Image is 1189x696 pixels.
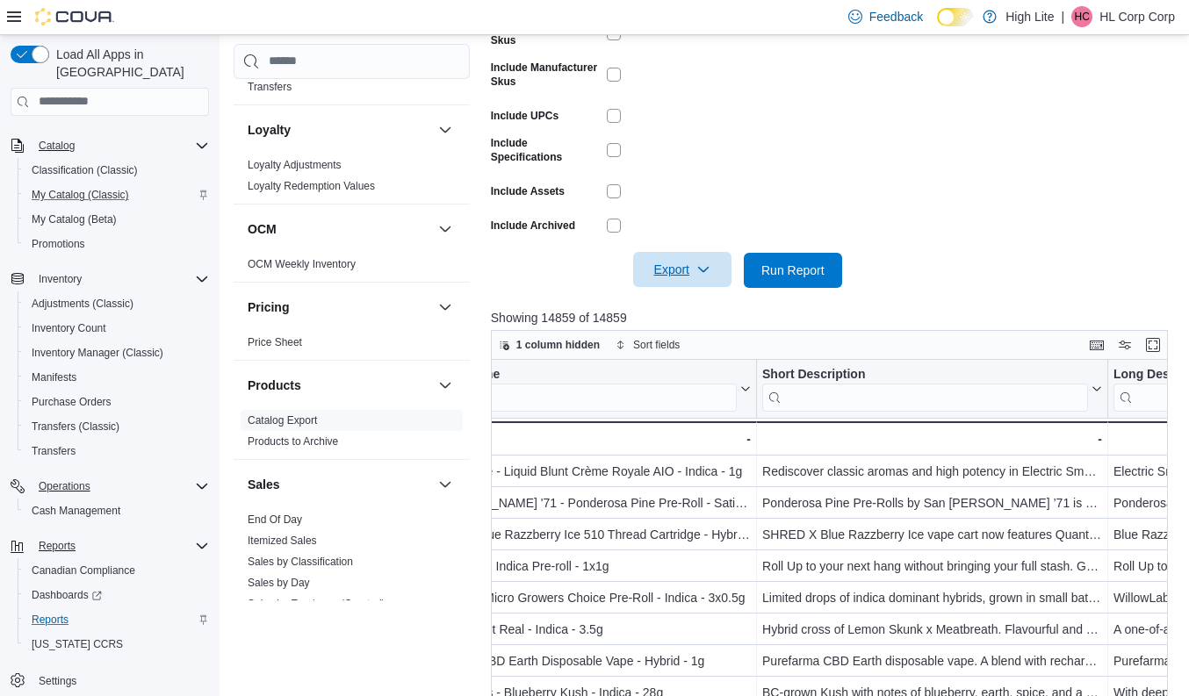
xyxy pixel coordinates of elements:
[234,254,470,282] div: OCM
[32,370,76,384] span: Manifests
[248,413,317,427] span: Catalog Export
[411,587,751,608] div: WillowLabs - Micro Growers Choice Pre-Roll - Indica - 3x0.5g
[1062,6,1065,27] p: |
[18,414,216,439] button: Transfers (Classic)
[248,336,302,348] a: Price Sheet
[25,160,145,181] a: Classification (Classic)
[937,26,938,27] span: Dark Mode
[411,428,751,449] div: -
[411,524,751,545] div: SHRED X - Blue Razzberry Ice 510 Thread Cartridge - Hybrid - 0.95g
[32,346,163,360] span: Inventory Manager (Classic)
[25,560,209,581] span: Canadian Compliance
[762,366,1088,383] div: Short Description
[516,338,600,352] span: 1 column hidden
[248,159,342,171] a: Loyalty Adjustments
[248,81,292,93] a: Transfers
[248,335,302,349] span: Price Sheet
[762,619,1102,640] div: Hybrid cross of Lemon Skunk x Meatbreath. Flavourful and decadent, but can have a bit of an eye-w...
[32,504,120,518] span: Cash Management
[25,634,209,655] span: Washington CCRS
[25,184,209,205] span: My Catalog (Classic)
[32,420,119,434] span: Transfers (Classic)
[633,252,731,287] button: Export
[234,154,470,204] div: Loyalty
[18,365,216,390] button: Manifests
[32,535,83,556] button: Reports
[32,535,209,556] span: Reports
[32,395,112,409] span: Purchase Orders
[609,334,687,355] button: Sort fields
[1114,334,1135,355] button: Display options
[25,367,83,388] a: Manifests
[248,121,291,139] h3: Loyalty
[248,535,317,547] a: Itemized Sales
[248,414,317,427] a: Catalog Export
[39,272,82,286] span: Inventory
[869,8,923,25] span: Feedback
[18,390,216,414] button: Purchase Orders
[25,342,170,363] a: Inventory Manager (Classic)
[25,609,76,630] a: Reports
[32,669,209,691] span: Settings
[762,366,1102,411] button: Short Description
[18,558,216,583] button: Canadian Compliance
[491,219,575,233] label: Include Archived
[39,479,90,493] span: Operations
[435,119,456,140] button: Loyalty
[32,237,85,251] span: Promotions
[248,220,431,238] button: OCM
[18,632,216,657] button: [US_STATE] CCRS
[234,332,470,360] div: Pricing
[248,476,280,493] h3: Sales
[1071,6,1092,27] div: HL Corp Corp
[25,233,209,255] span: Promotions
[248,298,431,316] button: Pricing
[4,667,216,692] button: Settings
[25,367,209,388] span: Manifests
[18,316,216,341] button: Inventory Count
[18,207,216,232] button: My Catalog (Beta)
[18,583,216,607] a: Dashboards
[1142,334,1164,355] button: Enter fullscreen
[248,577,310,589] a: Sales by Day
[25,318,209,339] span: Inventory Count
[39,139,75,153] span: Catalog
[18,439,216,463] button: Transfers
[248,434,338,448] span: Products to Archive
[32,269,89,290] button: Inventory
[18,158,216,183] button: Classification (Classic)
[248,121,431,139] button: Loyalty
[248,158,342,172] span: Loyalty Adjustments
[248,258,356,270] a: OCM Weekly Inventory
[32,637,123,651] span: [US_STATE] CCRS
[248,513,302,526] a: End Of Day
[25,391,119,413] a: Purchase Orders
[32,613,68,627] span: Reports
[25,500,127,521] a: Cash Management
[248,377,431,394] button: Products
[32,444,76,458] span: Transfers
[762,524,1102,545] div: SHRED X Blue Razzberry Ice vape cart now features Quantum Vape TM technology.
[762,556,1102,577] div: Roll Up to your next hang without bringing your full stash. Grab Divvy indica-dominant flower tha...
[35,8,114,25] img: Cova
[32,671,83,692] a: Settings
[25,209,124,230] a: My Catalog (Beta)
[248,179,375,193] span: Loyalty Redemption Values
[32,135,209,156] span: Catalog
[411,619,751,640] div: Liiv - Citrus Got Real - Indica - 3.5g
[25,342,209,363] span: Inventory Manager (Classic)
[248,80,292,94] span: Transfers
[25,634,130,655] a: [US_STATE] CCRS
[39,674,76,688] span: Settings
[248,435,338,448] a: Products to Archive
[32,297,133,311] span: Adjustments (Classic)
[492,334,607,355] button: 1 column hidden
[435,474,456,495] button: Sales
[491,136,600,164] label: Include Specifications
[32,321,106,335] span: Inventory Count
[248,298,289,316] h3: Pricing
[25,391,209,413] span: Purchase Orders
[25,318,113,339] a: Inventory Count
[762,366,1088,411] div: Short Description
[435,375,456,396] button: Products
